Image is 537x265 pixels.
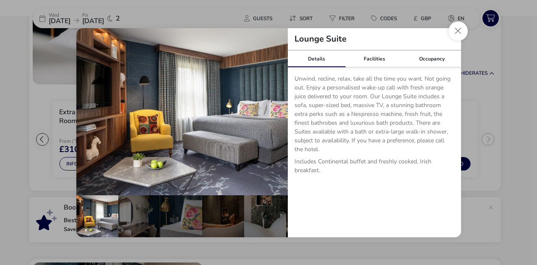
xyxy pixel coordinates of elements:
h2: Lounge Suite [288,35,353,43]
img: 673552afe1a8fe09362739fc6a7b70e570782ea7df393f14647c41bce0c68dbd [76,28,288,195]
p: Unwind, recline, relax, take all the time you want. Not going out. Enjoy a personalised wake-up c... [295,74,454,157]
div: Occupancy [403,50,461,67]
div: Facilities [345,50,403,67]
button: Close dialog [448,21,468,41]
div: details [76,28,461,237]
p: Includes Continental buffet and freshly cooked, Irish breakfast. [295,157,454,178]
div: Details [288,50,346,67]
